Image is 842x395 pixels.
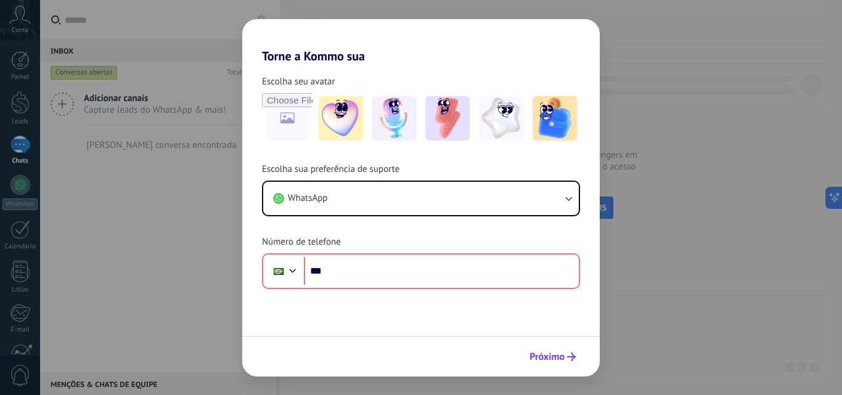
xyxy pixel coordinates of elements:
span: Escolha seu avatar [262,76,335,88]
button: WhatsApp [263,182,579,215]
h2: Torne a Kommo sua [242,19,600,63]
img: -4.jpeg [479,96,523,140]
img: -2.jpeg [372,96,417,140]
button: Próximo [524,346,581,367]
img: -1.jpeg [319,96,363,140]
span: Próximo [529,352,565,361]
img: -5.jpeg [533,96,577,140]
span: WhatsApp [288,192,327,205]
span: Número de telefone [262,236,341,248]
span: Escolha sua preferência de suporte [262,163,399,176]
div: Brazil: + 55 [267,258,290,284]
img: -3.jpeg [425,96,470,140]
